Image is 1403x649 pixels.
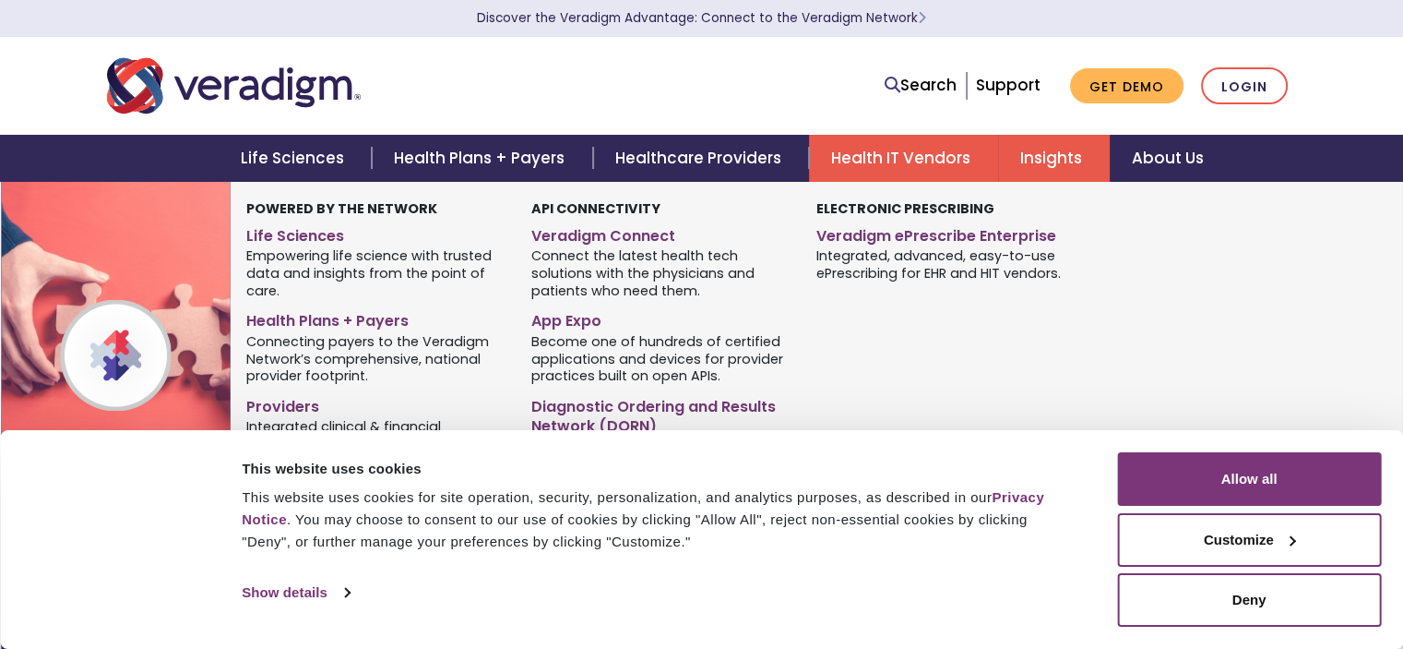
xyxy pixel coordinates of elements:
[246,391,504,417] a: Providers
[1117,573,1381,627] button: Deny
[242,487,1076,553] div: This website uses cookies for site operation, security, personalization, and analytics purposes, ...
[107,55,361,116] img: Veradigm logo
[246,246,504,300] span: Empowering life science with trusted data and insights from the point of care.
[246,220,504,246] a: Life Sciences
[246,199,437,218] strong: Powered by the Network
[531,220,789,246] a: Veradigm Connect
[372,135,592,182] a: Health Plans + Payers
[809,135,998,182] a: Health IT Vendors
[531,305,789,331] a: App Expo
[531,331,789,385] span: Become one of hundreds of certified applications and devices for provider practices built on open...
[242,458,1076,480] div: This website uses cookies
[918,9,926,27] span: Learn More
[242,579,349,607] a: Show details
[477,9,926,27] a: Discover the Veradigm Advantage: Connect to the Veradigm NetworkLearn More
[1,182,298,505] img: Veradigm Network
[1110,135,1226,182] a: About Us
[816,220,1074,246] a: Veradigm ePrescribe Enterprise
[998,135,1110,182] a: Insights
[976,74,1040,96] a: Support
[531,246,789,300] span: Connect the latest health tech solutions with the physicians and patients who need them.
[1117,452,1381,506] button: Allow all
[246,417,504,453] span: Integrated clinical & financial solutions for a healthier practice.
[1070,68,1183,104] a: Get Demo
[885,73,957,98] a: Search
[816,199,994,218] strong: Electronic Prescribing
[246,305,504,331] a: Health Plans + Payers
[816,246,1074,282] span: Integrated, advanced, easy-to-use ePrescribing for EHR and HIT vendors.
[1117,513,1381,567] button: Customize
[1201,67,1288,105] a: Login
[531,391,789,437] a: Diagnostic Ordering and Results Network (DORN)
[593,135,809,182] a: Healthcare Providers
[531,199,660,218] strong: API Connectivity
[219,135,372,182] a: Life Sciences
[246,331,504,385] span: Connecting payers to the Veradigm Network’s comprehensive, national provider footprint.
